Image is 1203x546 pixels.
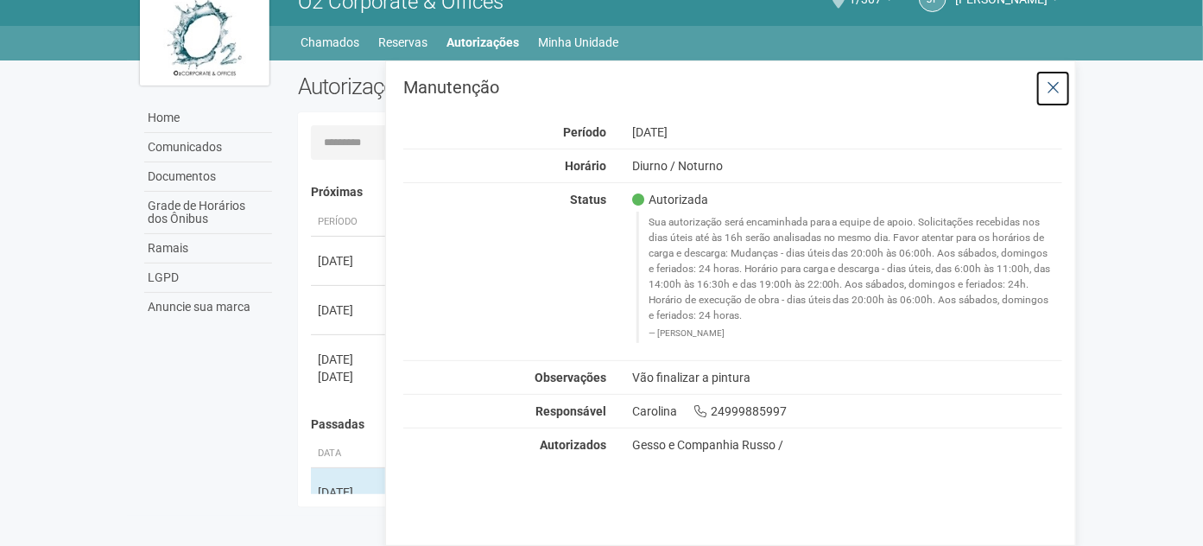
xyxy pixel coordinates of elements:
a: Ramais [144,234,272,263]
strong: Horário [565,159,606,173]
footer: [PERSON_NAME] [649,327,1054,340]
a: Documentos [144,162,272,192]
span: Autorizada [632,192,708,207]
div: [DATE] [318,252,382,270]
div: [DATE] [318,368,382,385]
th: Período [311,208,389,237]
h2: Autorizações [298,73,668,99]
h4: Próximas [311,186,1051,199]
div: Vão finalizar a pintura [619,370,1076,385]
div: [DATE] [619,124,1076,140]
th: Data [311,440,389,468]
div: [DATE] [318,351,382,368]
div: [DATE] [318,302,382,319]
a: Autorizações [447,30,520,54]
a: Home [144,104,272,133]
strong: Observações [535,371,606,384]
a: Minha Unidade [539,30,619,54]
h4: Passadas [311,418,1051,431]
a: Anuncie sua marca [144,293,272,321]
div: Gesso e Companhia Russo / [632,437,1063,453]
div: Diurno / Noturno [619,158,1076,174]
a: Chamados [301,30,360,54]
strong: Período [563,125,606,139]
a: LGPD [144,263,272,293]
strong: Autorizados [540,438,606,452]
a: Reservas [379,30,428,54]
strong: Responsável [535,404,606,418]
blockquote: Sua autorização será encaminhada para a equipe de apoio. Solicitações recebidas nos dias úteis at... [636,212,1063,342]
a: Comunicados [144,133,272,162]
div: Carolina 24999885997 [619,403,1076,419]
a: Grade de Horários dos Ônibus [144,192,272,234]
strong: Status [570,193,606,206]
h3: Manutenção [403,79,1062,96]
div: [DATE] [318,484,382,501]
